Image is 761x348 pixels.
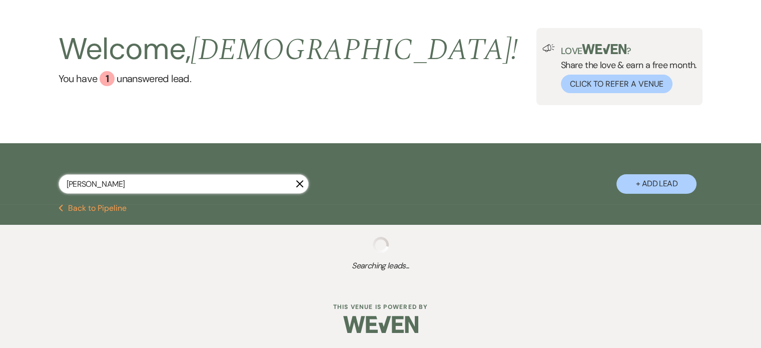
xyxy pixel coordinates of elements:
[542,44,555,52] img: loud-speaker-illustration.svg
[561,44,697,56] p: Love ?
[343,307,418,342] img: Weven Logo
[59,71,518,86] a: You have 1 unanswered lead.
[59,28,518,71] h2: Welcome,
[373,237,389,253] img: loading spinner
[59,174,309,194] input: Search by name, event date, email address or phone number
[38,260,723,272] span: Searching leads...
[100,71,115,86] div: 1
[561,75,672,93] button: Click to Refer a Venue
[59,204,127,212] button: Back to Pipeline
[582,44,626,54] img: weven-logo-green.svg
[191,27,518,73] span: [DEMOGRAPHIC_DATA] !
[616,174,696,194] button: + Add Lead
[555,44,697,93] div: Share the love & earn a free month.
